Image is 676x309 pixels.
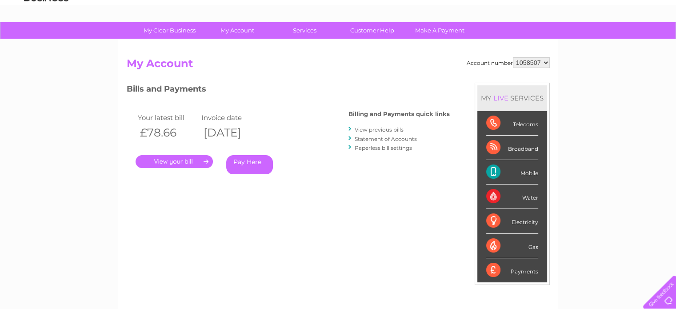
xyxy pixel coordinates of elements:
[486,209,538,233] div: Electricity
[348,111,450,117] h4: Billing and Payments quick links
[199,124,263,142] th: [DATE]
[355,126,404,133] a: View previous bills
[136,124,200,142] th: £78.66
[199,112,263,124] td: Invoice date
[477,85,547,111] div: MY SERVICES
[542,38,561,44] a: Energy
[486,160,538,185] div: Mobile
[24,23,69,50] img: logo.png
[355,144,412,151] a: Paperless bill settings
[492,94,510,102] div: LIVE
[200,22,274,39] a: My Account
[467,57,550,68] div: Account number
[508,4,570,16] a: 0333 014 3131
[403,22,476,39] a: Make A Payment
[599,38,612,44] a: Blog
[486,258,538,282] div: Payments
[128,5,548,43] div: Clear Business is a trading name of Verastar Limited (registered in [GEOGRAPHIC_DATA] No. 3667643...
[486,185,538,209] div: Water
[127,57,550,74] h2: My Account
[486,136,538,160] div: Broadband
[486,234,538,258] div: Gas
[486,111,538,136] div: Telecoms
[268,22,341,39] a: Services
[133,22,206,39] a: My Clear Business
[567,38,593,44] a: Telecoms
[136,155,213,168] a: .
[127,83,450,98] h3: Bills and Payments
[647,38,668,44] a: Log out
[520,38,536,44] a: Water
[336,22,409,39] a: Customer Help
[226,155,273,174] a: Pay Here
[136,112,200,124] td: Your latest bill
[617,38,639,44] a: Contact
[355,136,417,142] a: Statement of Accounts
